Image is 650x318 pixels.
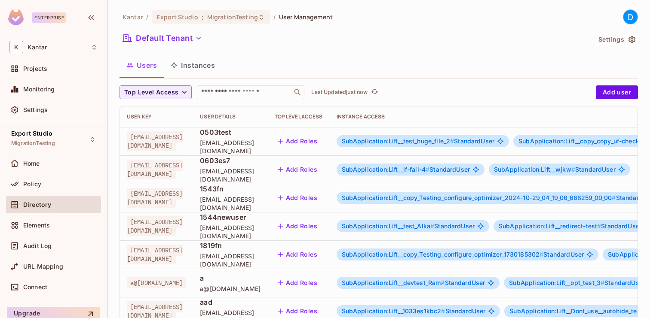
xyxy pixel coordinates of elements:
span: 1544newuser [200,212,261,222]
button: Add Roles [275,276,321,290]
img: SReyMgAAAABJRU5ErkJggg== [8,9,24,25]
li: / [146,13,148,21]
span: [EMAIL_ADDRESS][DOMAIN_NAME] [200,167,261,183]
button: Default Tenant [120,31,205,45]
span: # [430,222,434,230]
p: Last Updated just now [311,89,368,96]
span: SubApplication:Lift__redirect-test [499,222,601,230]
div: Top Level Access [275,113,323,120]
span: the active workspace [123,13,143,21]
button: Top Level Access [120,85,192,99]
span: SubApplication:Lift__copy_Testing_configure_optimizer_2024-10-29_04_19_06_668259_00_00 [342,194,616,201]
span: StandardUser [499,223,641,230]
span: SubApplication:Lift__wjkw [494,166,575,173]
span: K [9,41,23,53]
span: StandardUser [494,166,616,173]
span: Policy [23,181,41,188]
button: refresh [369,87,380,97]
span: # [601,279,604,286]
span: [EMAIL_ADDRESS][DOMAIN_NAME] [127,160,183,179]
span: [EMAIL_ADDRESS][DOMAIN_NAME] [200,139,261,155]
span: # [450,137,454,145]
span: StandardUser [342,223,475,230]
span: a@[DOMAIN_NAME] [127,277,186,288]
span: # [540,251,543,258]
button: Settings [595,33,638,46]
span: [EMAIL_ADDRESS][DOMAIN_NAME] [200,252,261,268]
button: Instances [164,55,222,76]
span: refresh [371,88,378,97]
span: a@[DOMAIN_NAME] [200,285,261,293]
span: SubApplication:Lift__copy_Testing_configure_optimizer_1730185302 [342,251,544,258]
span: [EMAIL_ADDRESS][DOMAIN_NAME] [200,195,261,212]
span: Export Studio [157,13,198,21]
span: # [597,222,601,230]
span: [EMAIL_ADDRESS][DOMAIN_NAME] [127,216,183,236]
span: SubApplication:Lift__devtest_Ram [342,279,445,286]
span: Directory [23,201,51,208]
span: StandardUser [342,308,486,315]
span: StandardUser [342,138,495,145]
li: / [273,13,276,21]
span: StandardUser [342,166,470,173]
button: Add Roles [275,134,321,148]
button: Add Roles [275,191,321,205]
button: Add Roles [275,219,321,233]
span: Connect [23,284,47,291]
span: 0503test [200,127,261,137]
span: # [441,307,445,315]
span: # [441,279,445,286]
span: a [200,273,261,283]
span: Projects [23,65,47,72]
button: Add user [596,85,638,99]
span: Elements [23,222,50,229]
span: [EMAIL_ADDRESS][DOMAIN_NAME] [127,188,183,208]
span: Click to refresh data [368,87,380,97]
span: [EMAIL_ADDRESS][DOMAIN_NAME] [127,131,183,151]
span: Export Studio [11,130,52,137]
span: User Management [279,13,333,21]
div: Enterprise [32,12,66,23]
span: StandardUser [509,279,645,286]
span: MigrationTesting [11,140,55,147]
span: 0603es7 [200,156,261,165]
span: SubApplication:Lift__test_Alka [342,222,435,230]
span: SubApplication:Lift__opt_test_3 [509,279,604,286]
button: Add Roles [275,163,321,176]
span: [EMAIL_ADDRESS][DOMAIN_NAME] [127,245,183,264]
span: StandardUser [342,251,584,258]
span: Home [23,160,40,167]
span: SubApplication:Lift__lf-fail-4 [342,166,430,173]
span: Audit Log [23,242,52,249]
span: StandardUser [342,279,485,286]
div: D [623,9,638,24]
span: : [201,14,204,21]
div: User Details [200,113,261,120]
span: # [571,166,575,173]
span: # [612,194,616,201]
span: # [426,166,429,173]
button: Add Roles [275,304,321,318]
div: User Key [127,113,186,120]
button: Users [120,55,164,76]
span: aad [200,297,261,307]
span: 1819fn [200,241,261,250]
span: Workspace: Kantar [28,44,47,51]
span: MigrationTesting [207,13,258,21]
span: URL Mapping [23,263,63,270]
span: SubApplication:Lift__1033es1kbc2 [342,307,445,315]
span: 1543fn [200,184,261,194]
span: Monitoring [23,86,55,93]
button: Add Roles [275,248,321,261]
span: Settings [23,106,48,113]
span: [EMAIL_ADDRESS][DOMAIN_NAME] [200,224,261,240]
span: SubApplication:Lift__test_huge_file_2 [342,137,454,145]
span: Top Level Access [124,87,178,98]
